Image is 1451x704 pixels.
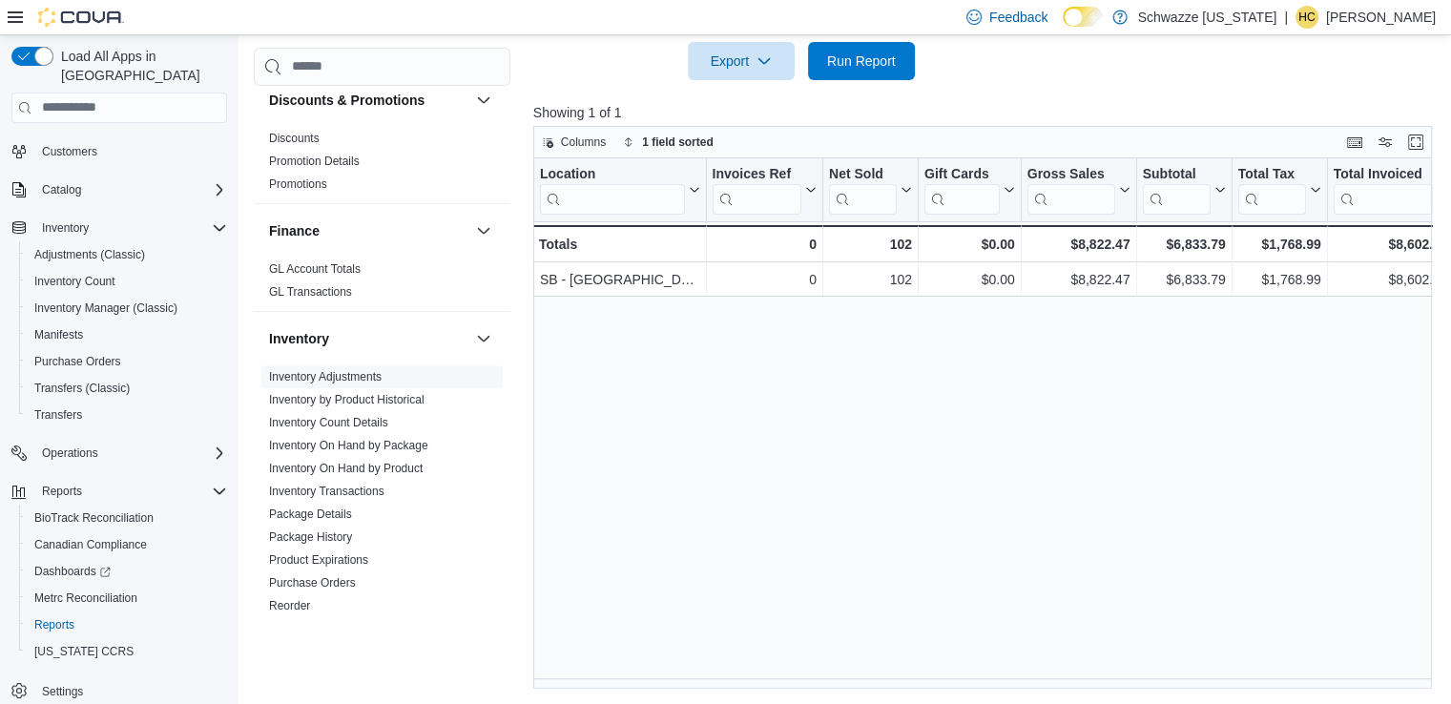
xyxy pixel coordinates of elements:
a: Reports [27,613,82,636]
span: Inventory Manager (Classic) [27,297,227,320]
button: Transfers [19,402,235,428]
div: $1,768.99 [1237,268,1320,291]
p: | [1284,6,1288,29]
span: Adjustments (Classic) [34,247,145,262]
a: Inventory Count [27,270,123,293]
span: HC [1298,6,1315,29]
span: Reports [42,484,82,499]
a: Adjustments (Classic) [27,243,153,266]
a: Promotions [269,177,327,191]
span: Customers [42,144,97,159]
span: Transfers [27,404,227,426]
button: Enter fullscreen [1404,131,1427,154]
a: [US_STATE] CCRS [27,640,141,663]
span: Customers [34,139,227,163]
a: Manifests [27,323,91,346]
div: Total Tax [1237,165,1305,214]
div: Discounts & Promotions [254,127,510,203]
span: Inventory Count [27,270,227,293]
span: Settings [42,684,83,699]
span: Catalog [34,178,227,201]
div: $1,768.99 [1237,233,1320,256]
button: Customers [4,137,235,165]
button: Canadian Compliance [19,531,235,558]
span: Dashboards [34,564,111,579]
span: Feedback [989,8,1047,27]
span: Load All Apps in [GEOGRAPHIC_DATA] [53,47,227,85]
div: Location [540,165,685,183]
span: Metrc Reconciliation [27,587,227,610]
a: Purchase Orders [269,576,356,590]
button: Inventory Manager (Classic) [19,295,235,321]
span: Purchase Orders [269,575,356,590]
button: Reports [34,480,90,503]
a: Promotion Details [269,155,360,168]
a: Metrc Reconciliation [27,587,145,610]
div: $0.00 [924,233,1015,256]
span: Purchase Orders [27,350,227,373]
span: Inventory Count Details [269,415,388,430]
span: Run Report [827,52,896,71]
a: Transfers (Classic) [27,377,137,400]
span: Discounts [269,131,320,146]
span: Transfers (Classic) [27,377,227,400]
input: Dark Mode [1063,7,1103,27]
p: Schwazze [US_STATE] [1137,6,1276,29]
div: $6,833.79 [1142,233,1225,256]
button: Operations [4,440,235,466]
div: Gift Card Sales [924,165,1000,214]
a: Inventory Count Details [269,416,388,429]
div: Gross Sales [1026,165,1114,214]
span: Promotions [269,176,327,192]
a: GL Account Totals [269,262,361,276]
span: Inventory On Hand by Product [269,461,423,476]
span: Reports [34,617,74,632]
span: Inventory [34,217,227,239]
a: Purchase Orders [27,350,129,373]
span: Reports [34,480,227,503]
div: $8,822.47 [1026,268,1130,291]
span: Inventory [42,220,89,236]
div: Subtotal [1142,165,1210,183]
a: Transfers [27,404,90,426]
span: Dark Mode [1063,27,1064,28]
div: $6,833.79 [1142,268,1225,291]
button: Catalog [4,176,235,203]
a: Inventory On Hand by Product [269,462,423,475]
span: Transfers (Classic) [34,381,130,396]
button: Export [688,42,795,80]
span: Inventory On Hand by Package [269,438,428,453]
span: Columns [561,135,606,150]
h3: Inventory [269,329,329,348]
button: Operations [34,442,106,465]
a: Product Expirations [269,553,368,567]
a: Discounts [269,132,320,145]
a: Inventory Manager (Classic) [27,297,185,320]
a: Dashboards [27,560,118,583]
span: 1 field sorted [642,135,714,150]
span: Inventory Manager (Classic) [34,300,177,316]
span: Transfers [34,407,82,423]
div: Inventory [254,365,510,648]
button: Manifests [19,321,235,348]
div: 0 [712,268,816,291]
button: Catalog [34,178,89,201]
div: Totals [539,233,700,256]
div: Gift Cards [924,165,1000,183]
span: Catalog [42,182,81,197]
a: GL Transactions [269,285,352,299]
button: Adjustments (Classic) [19,241,235,268]
a: BioTrack Reconciliation [27,507,161,529]
a: Dashboards [19,558,235,585]
span: BioTrack Reconciliation [34,510,154,526]
span: Washington CCRS [27,640,227,663]
a: Reorder [269,599,310,612]
a: Inventory Transactions [269,485,384,498]
button: Inventory Count [19,268,235,295]
div: 102 [829,233,912,256]
a: Canadian Compliance [27,533,155,556]
button: 1 field sorted [615,131,721,154]
button: Settings [4,676,235,704]
img: Cova [38,8,124,27]
span: Dashboards [27,560,227,583]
